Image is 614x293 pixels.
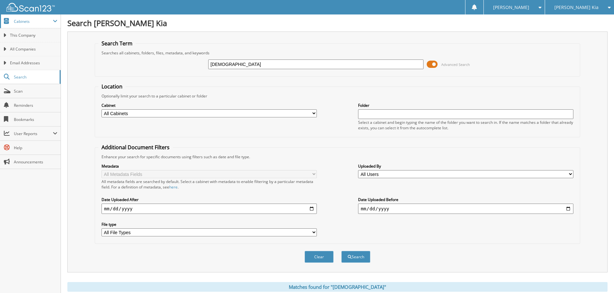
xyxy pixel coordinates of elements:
[98,93,577,99] div: Optionally limit your search to a particular cabinet or folder
[102,179,317,190] div: All metadata fields are searched by default. Select a cabinet with metadata to enable filtering b...
[102,222,317,227] label: File type
[10,60,57,66] span: Email Addresses
[98,144,173,151] legend: Additional Document Filters
[14,19,53,24] span: Cabinets
[14,131,53,136] span: User Reports
[6,3,55,12] img: scan123-logo-white.svg
[10,32,57,38] span: This Company
[14,145,57,151] span: Help
[102,197,317,202] label: Date Uploaded After
[102,204,317,214] input: start
[98,40,136,47] legend: Search Term
[169,184,178,190] a: here
[305,251,334,263] button: Clear
[341,251,370,263] button: Search
[14,117,57,122] span: Bookmarks
[554,5,599,9] span: [PERSON_NAME] Kia
[98,50,577,56] div: Searches all cabinets, folders, files, metadata, and keywords
[358,197,573,202] label: Date Uploaded Before
[358,120,573,131] div: Select a cabinet and begin typing the name of the folder you want to search in. If the name match...
[14,159,57,165] span: Announcements
[102,163,317,169] label: Metadata
[14,88,57,94] span: Scan
[102,103,317,108] label: Cabinet
[493,5,529,9] span: [PERSON_NAME]
[358,204,573,214] input: end
[14,103,57,108] span: Reminders
[582,262,614,293] iframe: Chat Widget
[358,163,573,169] label: Uploaded By
[10,46,57,52] span: All Companies
[67,18,608,28] h1: Search [PERSON_NAME] Kia
[67,282,608,292] div: Matches found for "[DEMOGRAPHIC_DATA]"
[358,103,573,108] label: Folder
[441,62,470,67] span: Advanced Search
[98,83,126,90] legend: Location
[14,74,56,80] span: Search
[98,154,577,160] div: Enhance your search for specific documents using filters such as date and file type.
